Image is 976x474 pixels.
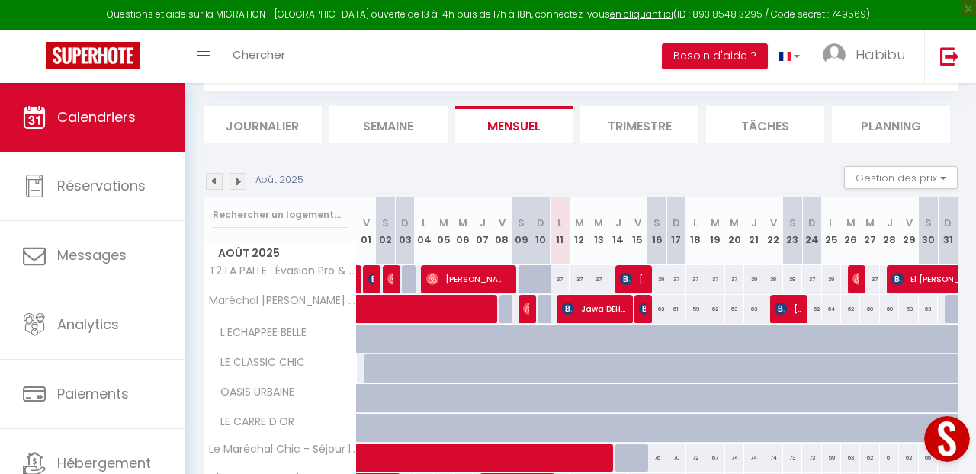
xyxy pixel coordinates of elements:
[207,384,298,401] span: OASIS URBAINE
[207,354,309,371] span: LE CLASSIC CHIC
[401,216,409,230] abbr: D
[575,216,584,230] abbr: M
[880,197,899,265] th: 28
[458,216,467,230] abbr: M
[852,264,859,293] span: [PERSON_NAME]
[802,295,821,323] div: 62
[439,216,448,230] abbr: M
[686,295,705,323] div: 59
[647,265,666,293] div: 39
[207,444,359,455] span: Le Maréchal Chic - Séjour lumineux à Rive de Gier
[628,197,647,265] th: 15
[763,197,782,265] th: 22
[562,294,625,323] span: Jawa DEHAIMINE
[705,265,724,293] div: 37
[434,197,453,265] th: 05
[686,197,705,265] th: 18
[387,264,393,293] span: [PERSON_NAME]
[589,265,608,293] div: 37
[693,216,698,230] abbr: L
[647,295,666,323] div: 63
[846,216,856,230] abbr: M
[705,295,724,323] div: 62
[823,43,846,66] img: ...
[492,197,511,265] th: 08
[711,216,720,230] abbr: M
[860,265,879,293] div: 37
[512,197,531,265] th: 09
[822,444,841,472] div: 59
[207,414,298,431] span: LE CARRE D'OR
[880,295,899,323] div: 60
[634,216,641,230] abbr: V
[844,166,958,189] button: Gestion des prix
[725,295,744,323] div: 63
[938,197,958,265] th: 31
[860,197,879,265] th: 27
[255,173,303,187] p: Août 2025
[666,265,685,293] div: 37
[221,30,297,83] a: Chercher
[499,216,506,230] abbr: V
[662,43,768,69] button: Besoin d'aide ?
[822,265,841,293] div: 39
[673,216,680,230] abbr: D
[730,216,739,230] abbr: M
[57,315,119,334] span: Analytics
[204,106,322,143] li: Journalier
[822,197,841,265] th: 25
[940,46,959,66] img: logout
[415,197,434,265] th: 04
[856,45,905,64] span: Habibu
[620,264,645,293] span: [PERSON_NAME]
[594,216,603,230] abbr: M
[919,295,938,323] div: 63
[57,176,146,195] span: Réservations
[57,453,151,472] span: Hébergement
[454,197,473,265] th: 06
[775,294,800,323] span: [PERSON_NAME]
[763,265,782,293] div: 38
[725,197,744,265] th: 20
[233,46,285,62] span: Chercher
[744,265,763,293] div: 39
[531,197,550,265] th: 10
[725,265,744,293] div: 37
[357,197,376,265] th: 01
[789,216,796,230] abbr: S
[770,216,777,230] abbr: V
[783,265,802,293] div: 38
[860,444,879,472] div: 62
[639,294,645,323] span: [PERSON_NAME]
[705,197,724,265] th: 19
[808,216,816,230] abbr: D
[666,197,685,265] th: 17
[523,294,529,323] span: [PERSON_NAME]
[551,265,570,293] div: 37
[899,197,918,265] th: 29
[744,197,763,265] th: 21
[944,216,952,230] abbr: D
[899,295,918,323] div: 59
[376,197,395,265] th: 02
[802,197,821,265] th: 24
[580,106,698,143] li: Trimestre
[686,265,705,293] div: 37
[57,245,127,264] span: Messages
[925,216,932,230] abbr: S
[213,201,348,229] input: Rechercher un logement...
[363,216,370,230] abbr: V
[880,444,899,472] div: 61
[841,197,860,265] th: 26
[422,216,426,230] abbr: L
[608,197,628,265] th: 14
[751,216,757,230] abbr: J
[557,216,562,230] abbr: L
[899,444,918,472] div: 62
[912,410,976,474] iframe: LiveChat chat widget
[204,242,356,264] span: Août 2025
[551,197,570,265] th: 11
[382,216,389,230] abbr: S
[706,106,824,143] li: Tâches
